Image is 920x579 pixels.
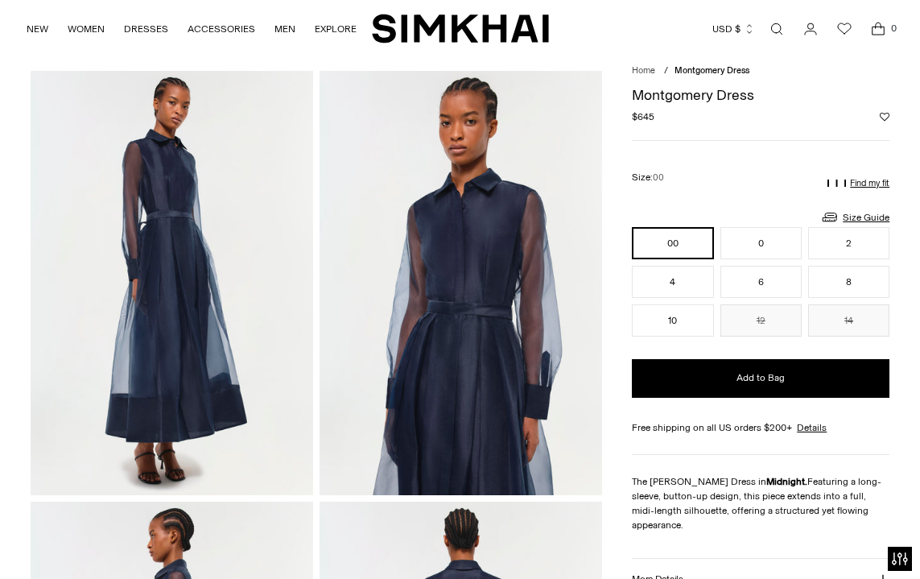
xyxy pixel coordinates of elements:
a: NEW [27,11,48,47]
span: Montgomery Dress [675,65,749,76]
strong: Midnight. [766,476,807,487]
button: 0 [720,227,802,259]
button: 6 [720,266,802,298]
p: The [PERSON_NAME] Dress in Featuring a long-sleeve, button-up design, this piece extends into a f... [632,474,889,532]
button: 10 [632,304,713,337]
a: Go to the account page [794,13,827,45]
a: Open search modal [761,13,793,45]
a: Details [797,420,827,435]
button: 12 [720,304,802,337]
div: / [664,64,668,78]
a: SIMKHAI [372,13,549,44]
h1: Montgomery Dress [632,88,889,102]
span: 00 [653,172,664,183]
img: Montgomery Dress [320,71,602,494]
a: Home [632,65,655,76]
img: Montgomery Dress [31,71,313,494]
button: 8 [808,266,889,298]
label: Size: [632,170,664,185]
div: Free shipping on all US orders $200+ [632,420,889,435]
a: MEN [274,11,295,47]
a: WOMEN [68,11,105,47]
nav: breadcrumbs [632,64,889,78]
button: Add to Bag [632,359,889,398]
a: Size Guide [820,207,889,227]
button: 00 [632,227,713,259]
a: EXPLORE [315,11,357,47]
span: Add to Bag [736,371,785,385]
button: 14 [808,304,889,337]
span: 0 [886,21,901,35]
a: DRESSES [124,11,168,47]
button: Add to Wishlist [880,112,889,122]
span: $645 [632,110,654,124]
button: USD $ [712,11,755,47]
button: 4 [632,266,713,298]
a: Wishlist [828,13,860,45]
a: Open cart modal [862,13,894,45]
a: ACCESSORIES [188,11,255,47]
button: 2 [808,227,889,259]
